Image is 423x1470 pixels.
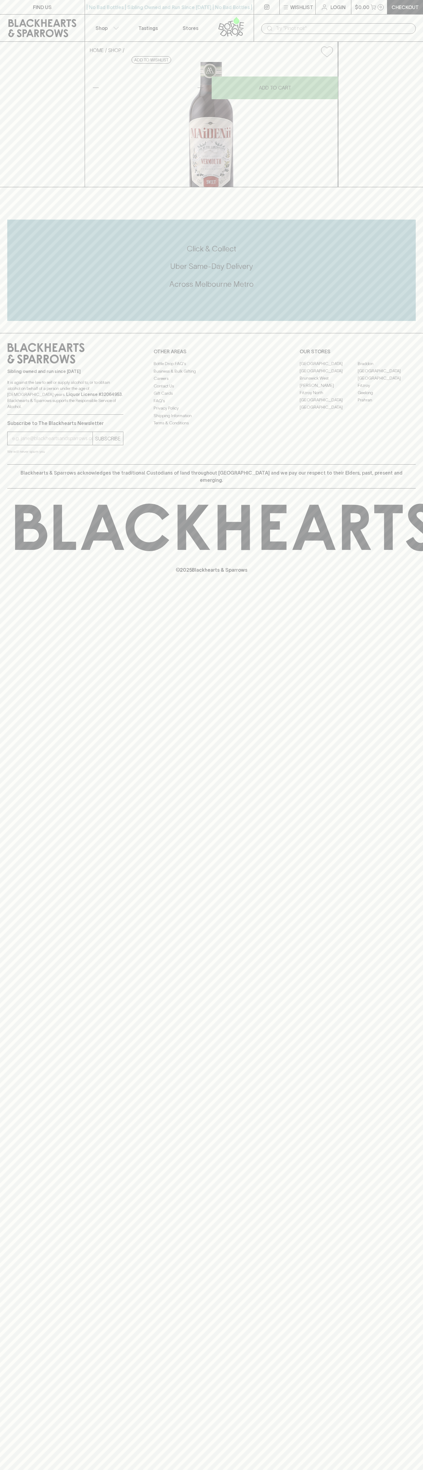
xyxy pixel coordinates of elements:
[96,24,108,32] p: Shop
[154,348,270,355] p: OTHER AREAS
[12,434,93,443] input: e.g. jane@blackheartsandsparrows.com.au
[300,367,358,374] a: [GEOGRAPHIC_DATA]
[154,405,270,412] a: Privacy Policy
[300,382,358,389] a: [PERSON_NAME]
[154,382,270,390] a: Contact Us
[85,62,338,187] img: 12716.png
[154,367,270,375] a: Business & Bulk Gifting
[85,15,127,41] button: Shop
[138,24,158,32] p: Tastings
[12,469,411,484] p: Blackhearts & Sparrows acknowledges the traditional Custodians of land throughout [GEOGRAPHIC_DAT...
[358,396,416,403] a: Prahran
[392,4,419,11] p: Checkout
[355,4,369,11] p: $0.00
[93,432,123,445] button: SUBSCRIBE
[7,420,123,427] p: Subscribe to The Blackhearts Newsletter
[7,220,416,321] div: Call to action block
[319,44,335,60] button: Add to wishlist
[154,420,270,427] a: Terms & Conditions
[7,449,123,455] p: We will never spam you
[7,368,123,374] p: Sibling owned and run since [DATE]
[379,5,382,9] p: 0
[7,379,123,410] p: It is against the law to sell or supply alcohol to, or to obtain alcohol on behalf of a person un...
[33,4,52,11] p: FIND US
[300,403,358,411] a: [GEOGRAPHIC_DATA]
[358,374,416,382] a: [GEOGRAPHIC_DATA]
[169,15,212,41] a: Stores
[300,396,358,403] a: [GEOGRAPHIC_DATA]
[90,47,104,53] a: HOME
[300,389,358,396] a: Fitzroy North
[183,24,198,32] p: Stores
[154,397,270,404] a: FAQ's
[358,389,416,396] a: Geelong
[154,360,270,367] a: Bottle Drop FAQ's
[212,77,338,99] button: ADD TO CART
[7,244,416,254] h5: Click & Collect
[300,360,358,367] a: [GEOGRAPHIC_DATA]
[132,56,171,64] button: Add to wishlist
[95,435,121,442] p: SUBSCRIBE
[330,4,346,11] p: Login
[276,24,411,33] input: Try "Pinot noir"
[66,392,122,397] strong: Liquor License #32064953
[7,261,416,271] h5: Uber Same-Day Delivery
[154,390,270,397] a: Gift Cards
[358,382,416,389] a: Fitzroy
[358,367,416,374] a: [GEOGRAPHIC_DATA]
[300,374,358,382] a: Brunswick West
[154,375,270,382] a: Careers
[290,4,313,11] p: Wishlist
[108,47,121,53] a: SHOP
[300,348,416,355] p: OUR STORES
[127,15,169,41] a: Tastings
[259,84,291,91] p: ADD TO CART
[358,360,416,367] a: Braddon
[154,412,270,419] a: Shipping Information
[7,279,416,289] h5: Across Melbourne Metro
